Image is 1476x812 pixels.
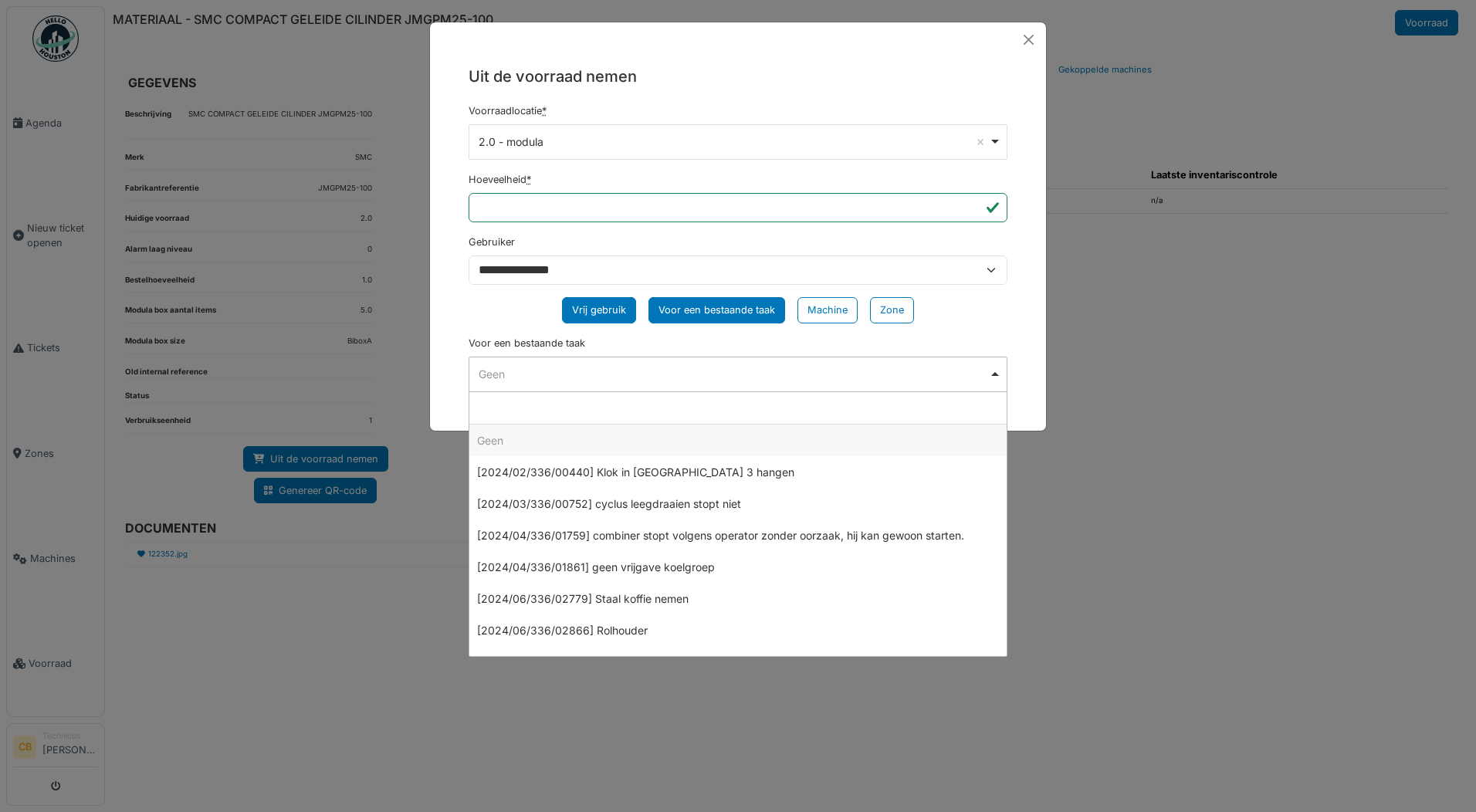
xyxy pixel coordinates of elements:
[479,134,989,150] div: 2.0 - modula
[469,65,1007,88] h5: Uit de voorraad nemen
[797,297,858,323] div: Machine
[469,235,515,249] label: Gebruiker
[479,366,989,382] div: Geen
[469,103,547,118] label: Voorraadlocatie
[562,297,636,323] div: Vrij gebruik
[526,174,531,185] abbr: Verplicht
[469,392,1007,425] input: Geen
[469,519,1007,551] div: [2024/04/336/01759] combiner stopt volgens operator zonder oorzaak, hij kan gewoon starten.
[469,583,1007,614] div: [2024/06/336/02779] Staal koffie nemen
[973,134,988,150] button: Remove item: '126305'
[648,297,785,323] div: Voor een bestaande taak
[469,551,1007,583] div: [2024/04/336/01861] geen vrijgave koelgroep
[469,488,1007,519] div: [2024/03/336/00752] cyclus leegdraaien stopt niet
[469,336,585,350] label: Voor een bestaande taak
[542,105,547,117] abbr: Verplicht
[1017,29,1040,51] button: Close
[469,456,1007,488] div: [2024/02/336/00440] Klok in [GEOGRAPHIC_DATA] 3 hangen
[870,297,914,323] div: Zone
[469,646,1007,678] div: [2024/06/336/02875] Ventilatoren in muur achteraan branderij
[469,425,1007,456] div: Geen
[469,172,531,187] label: Hoeveelheid
[469,614,1007,646] div: [2024/06/336/02866] Rolhouder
